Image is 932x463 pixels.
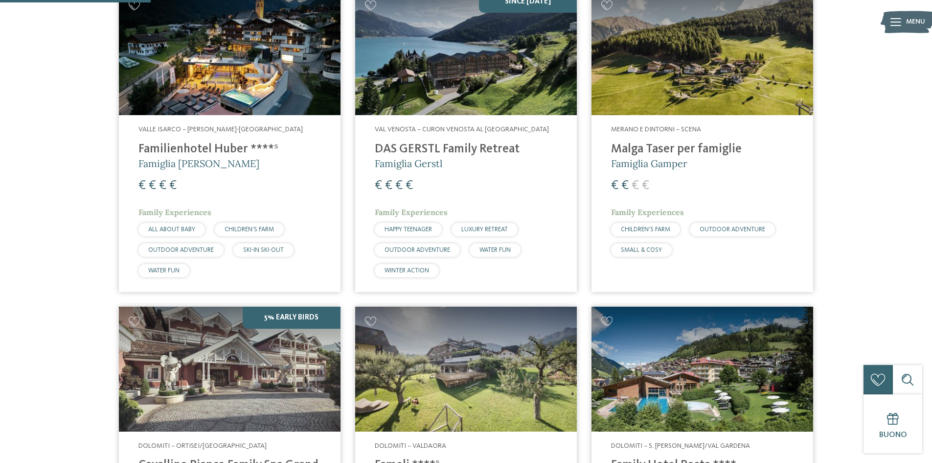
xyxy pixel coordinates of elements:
span: CHILDREN’S FARM [225,226,274,233]
span: Valle Isarco – [PERSON_NAME]-[GEOGRAPHIC_DATA] [138,126,303,133]
span: € [642,179,649,192]
span: € [169,179,177,192]
span: SKI-IN SKI-OUT [243,247,284,253]
h4: Malga Taser per famiglie [611,142,794,157]
span: € [621,179,629,192]
span: € [395,179,403,192]
img: Cercate un hotel per famiglie? Qui troverete solo i migliori! [591,307,813,432]
span: Dolomiti – S. [PERSON_NAME]/Val Gardena [611,442,750,449]
span: OUTDOOR ADVENTURE [148,247,214,253]
span: € [611,179,618,192]
span: CHILDREN’S FARM [621,226,670,233]
span: LUXURY RETREAT [461,226,508,233]
span: € [149,179,156,192]
span: HAPPY TEENAGER [385,226,432,233]
span: SMALL & COSY [621,247,662,253]
span: Famiglia Gamper [611,157,687,170]
span: ALL ABOUT BABY [148,226,195,233]
span: WINTER ACTION [385,268,429,274]
a: Buono [864,394,922,453]
span: WATER FUN [479,247,511,253]
span: Merano e dintorni – Scena [611,126,701,133]
span: OUTDOOR ADVENTURE [385,247,450,253]
span: Famiglia Gerstl [375,157,442,170]
span: € [138,179,146,192]
span: OUTDOOR ADVENTURE [700,226,765,233]
span: € [632,179,639,192]
h4: DAS GERSTL Family Retreat [375,142,557,157]
h4: Familienhotel Huber ****ˢ [138,142,321,157]
span: € [385,179,392,192]
span: Family Experiences [375,207,448,217]
span: € [406,179,413,192]
span: Val Venosta – Curon Venosta al [GEOGRAPHIC_DATA] [375,126,549,133]
span: Family Experiences [611,207,684,217]
span: Famiglia [PERSON_NAME] [138,157,259,170]
img: Family Spa Grand Hotel Cavallino Bianco ****ˢ [119,307,341,432]
img: Cercate un hotel per famiglie? Qui troverete solo i migliori! [355,307,577,432]
span: Dolomiti – Ortisei/[GEOGRAPHIC_DATA] [138,442,267,449]
span: € [375,179,382,192]
span: Dolomiti – Valdaora [375,442,446,449]
span: € [159,179,166,192]
span: Buono [879,431,907,439]
span: WATER FUN [148,268,180,274]
span: Family Experiences [138,207,211,217]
